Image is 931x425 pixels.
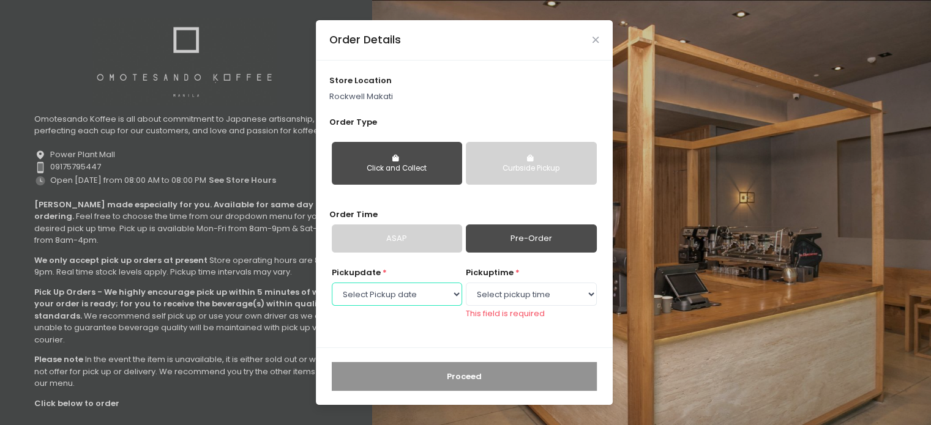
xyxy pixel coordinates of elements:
div: This field is required [466,308,596,320]
div: Curbside Pickup [474,163,588,174]
button: Click and Collect [332,142,462,185]
button: Close [593,37,599,43]
span: Order Time [329,209,378,220]
p: Rockwell Makati [329,91,599,103]
span: Order Type [329,116,377,128]
button: Proceed [332,362,597,391]
div: Click and Collect [340,163,454,174]
span: store location [329,75,392,86]
button: Curbside Pickup [466,142,596,185]
span: pickup time [466,267,514,278]
div: Order Details [329,32,401,48]
a: Pre-Order [466,224,596,253]
a: ASAP [332,224,462,253]
span: Pickup date [332,267,381,278]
